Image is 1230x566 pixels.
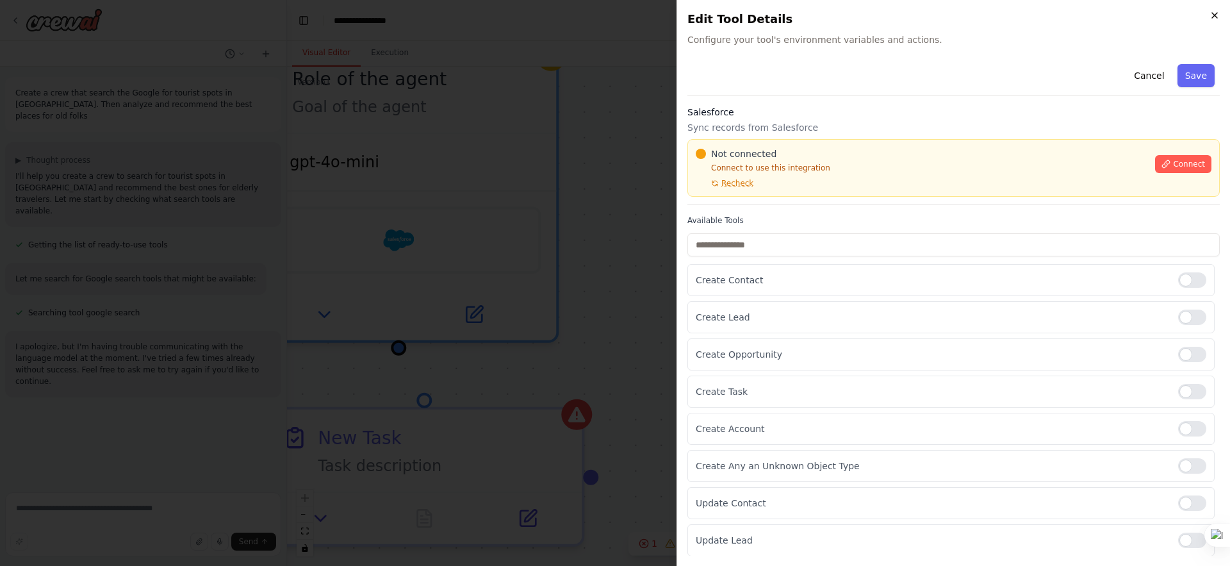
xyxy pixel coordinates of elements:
[696,460,1168,472] p: Create Any an Unknown Object Type
[1126,64,1172,87] button: Cancel
[696,348,1168,361] p: Create Opportunity
[696,163,1147,173] p: Connect to use this integration
[696,497,1168,510] p: Update Contact
[687,33,1220,46] span: Configure your tool's environment variables and actions.
[1177,64,1215,87] button: Save
[1173,159,1205,169] span: Connect
[687,106,1220,119] h3: Salesforce
[696,274,1168,287] p: Create Contact
[696,385,1168,398] p: Create Task
[687,10,1220,28] h2: Edit Tool Details
[696,422,1168,435] p: Create Account
[696,311,1168,324] p: Create Lead
[721,178,753,188] span: Recheck
[696,178,753,188] button: Recheck
[711,147,776,160] span: Not connected
[1155,155,1211,173] button: Connect
[687,215,1220,226] label: Available Tools
[696,534,1168,547] p: Update Lead
[687,121,1220,134] p: Sync records from Salesforce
